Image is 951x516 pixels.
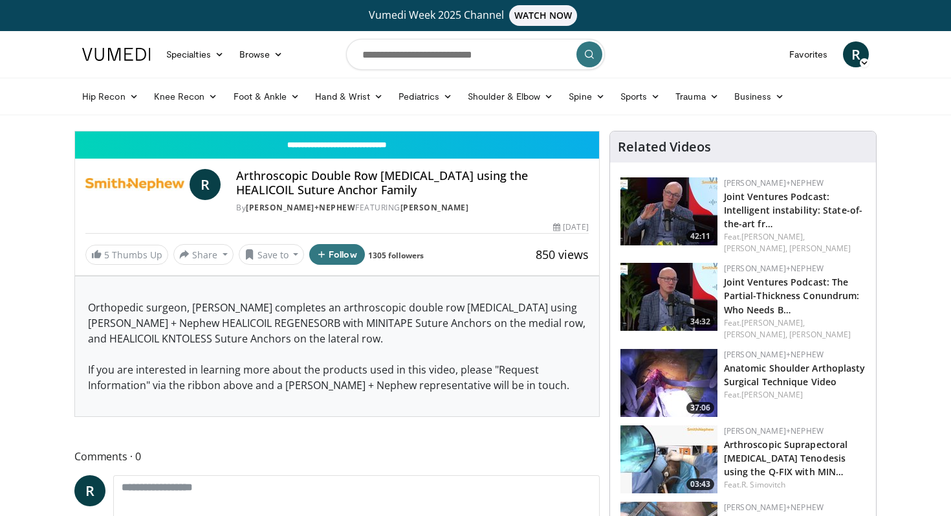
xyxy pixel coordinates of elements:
[346,39,605,70] input: Search topics, interventions
[618,139,711,155] h4: Related Videos
[236,169,588,197] h4: Arthroscopic Double Row [MEDICAL_DATA] using the HEALICOIL Suture Anchor Family
[85,169,184,200] img: Smith+Nephew
[509,5,578,26] span: WATCH NOW
[84,5,867,26] a: Vumedi Week 2025 ChannelWATCH NOW
[460,84,561,109] a: Shoulder & Elbow
[239,244,305,265] button: Save to
[553,221,588,233] div: [DATE]
[309,244,365,265] button: Follow
[741,389,803,400] a: [PERSON_NAME]
[843,41,869,67] a: R
[368,250,424,261] a: 1305 followers
[246,202,355,213] a: [PERSON_NAME]+Nephew
[85,245,168,265] a: 5 Thumbs Up
[724,243,787,254] a: [PERSON_NAME],
[686,230,714,242] span: 42:11
[724,438,848,478] a: Arthroscopic Suprapectoral [MEDICAL_DATA] Tenodesis using the Q-FIX with MIN…
[146,84,226,109] a: Knee Recon
[536,247,589,262] span: 850 views
[88,300,585,392] span: Orthopedic surgeon, [PERSON_NAME] completes an arthroscopic double row [MEDICAL_DATA] using [PERS...
[74,84,146,109] a: Hip Recon
[82,48,151,61] img: VuMedi Logo
[613,84,668,109] a: Sports
[724,231,866,254] div: Feat.
[724,190,862,230] a: Joint Ventures Podcast: Intelligent instability: State-of-the-art fr…
[190,169,221,200] a: R
[232,41,291,67] a: Browse
[724,317,866,341] div: Feat.
[668,84,727,109] a: Trauma
[561,84,612,109] a: Spine
[724,263,824,274] a: [PERSON_NAME]+Nephew
[686,478,714,490] span: 03:43
[724,389,866,401] div: Feat.
[620,177,717,245] img: 68fb0319-defd-40d2-9a59-ac066b7d8959.150x105_q85_crop-smart_upscale.jpg
[727,84,792,109] a: Business
[789,243,851,254] a: [PERSON_NAME]
[620,263,717,331] img: 5807bf09-abca-4062-84b7-711dbcc3ea56.150x105_q85_crop-smart_upscale.jpg
[789,329,851,340] a: [PERSON_NAME]
[741,231,805,242] a: [PERSON_NAME],
[686,402,714,414] span: 37:06
[724,479,866,491] div: Feat.
[724,425,824,436] a: [PERSON_NAME]+Nephew
[226,84,308,109] a: Foot & Ankle
[741,317,805,328] a: [PERSON_NAME],
[620,263,717,331] a: 34:32
[74,475,105,506] a: R
[724,362,866,388] a: Anatomic Shoulder Arthoplasty Surgical Technique Video
[620,425,717,493] img: 7c70315c-8ca8-4d6d-a53f-f93a781c3b47.150x105_q85_crop-smart_upscale.jpg
[104,249,109,261] span: 5
[158,41,232,67] a: Specialties
[391,84,460,109] a: Pediatrics
[741,479,785,490] a: R. Simovitch
[782,41,835,67] a: Favorites
[724,329,787,340] a: [PERSON_NAME],
[724,502,824,513] a: [PERSON_NAME]+Nephew
[686,316,714,328] span: 34:32
[236,202,588,214] div: By FEATURING
[620,349,717,417] img: 4ad8d6c8-ee64-4599-baa1-cc9db944930a.150x105_q85_crop-smart_upscale.jpg
[307,84,391,109] a: Hand & Wrist
[724,276,860,315] a: Joint Ventures Podcast: The Partial-Thickness Conundrum: Who Needs B…
[724,349,824,360] a: [PERSON_NAME]+Nephew
[620,425,717,493] a: 03:43
[620,177,717,245] a: 42:11
[173,244,234,265] button: Share
[74,448,600,465] span: Comments 0
[724,177,824,188] a: [PERSON_NAME]+Nephew
[620,349,717,417] a: 37:06
[400,202,469,213] a: [PERSON_NAME]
